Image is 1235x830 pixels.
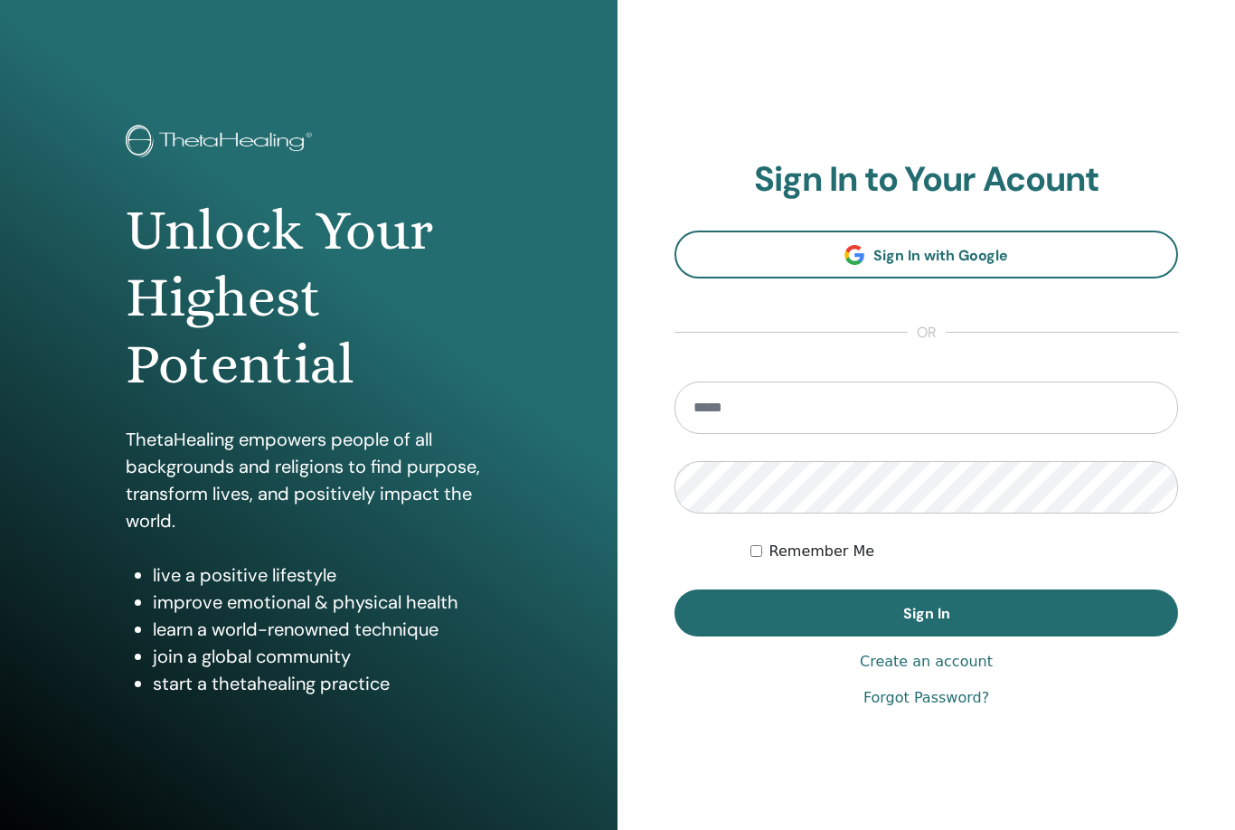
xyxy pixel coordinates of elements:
label: Remember Me [769,541,875,562]
span: Sign In with Google [873,246,1008,265]
p: ThetaHealing empowers people of all backgrounds and religions to find purpose, transform lives, a... [126,426,492,534]
li: start a thetahealing practice [153,670,492,697]
li: learn a world-renowned technique [153,616,492,643]
div: Keep me authenticated indefinitely or until I manually logout [750,541,1178,562]
a: Sign In with Google [674,231,1178,278]
span: Sign In [903,604,950,623]
a: Create an account [860,651,993,673]
span: or [908,322,946,344]
li: live a positive lifestyle [153,561,492,589]
h2: Sign In to Your Acount [674,159,1178,201]
li: join a global community [153,643,492,670]
h1: Unlock Your Highest Potential [126,197,492,399]
a: Forgot Password? [863,687,989,709]
button: Sign In [674,589,1178,637]
li: improve emotional & physical health [153,589,492,616]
